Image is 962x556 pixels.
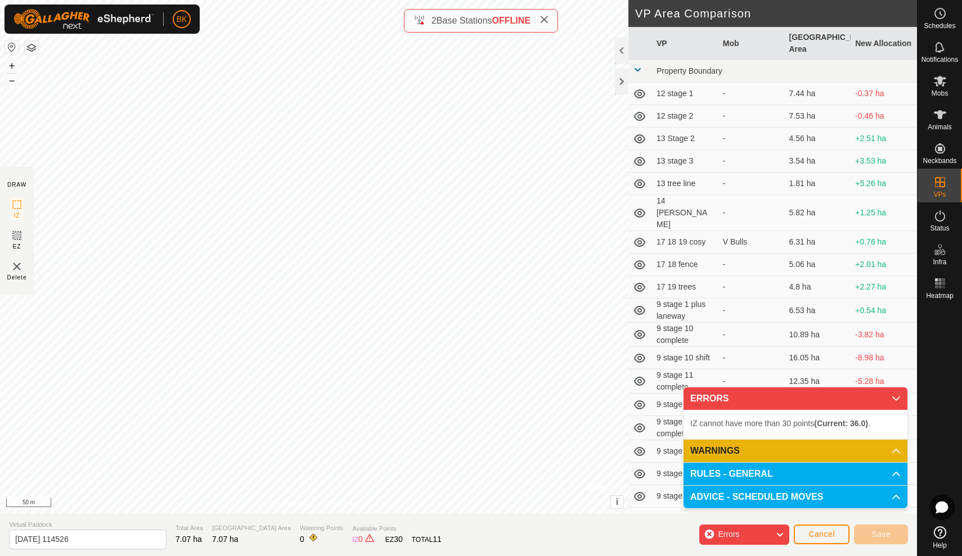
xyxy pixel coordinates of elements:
td: 13 Stage 2 [652,128,718,150]
td: -5.28 ha [851,369,917,394]
td: 7.53 ha [785,105,851,128]
span: IZ cannot have more than 30 points . [690,419,870,428]
td: 9 stage 2 [652,463,718,485]
th: [GEOGRAPHIC_DATA] Area [785,27,851,60]
span: 0 [300,535,304,544]
div: EZ [385,534,403,545]
div: V Bulls [723,236,780,248]
p-accordion-content: ERRORS [684,410,907,439]
td: 5.82 ha [785,195,851,231]
td: 17 18 19 cosy [652,231,718,254]
td: +2.01 ha [851,254,917,276]
td: 9 stage 12 shift [652,440,718,463]
td: 9 stage 11 complete [652,369,718,394]
td: +5.26 ha [851,173,917,195]
span: Animals [928,124,952,130]
span: Errors [718,530,739,539]
span: Delete [7,273,27,282]
span: [GEOGRAPHIC_DATA] Area [212,523,291,533]
div: - [723,88,780,100]
div: IZ [352,534,376,545]
span: RULES - GENERAL [690,469,773,478]
td: +1.25 ha [851,195,917,231]
td: 9 stage 1 plus laneway [652,299,718,323]
td: 13 stage 3 [652,150,718,173]
p-accordion-header: WARNINGS [684,440,907,462]
span: IZ [14,211,20,220]
b: (Current: 36.0) [814,419,868,428]
span: Total Area [176,523,203,533]
button: i [611,496,623,508]
span: Schedules [924,22,955,29]
div: - [723,281,780,293]
td: 9 stage 12 complete END [652,416,718,440]
div: TOTAL [412,534,442,545]
td: -8.98 ha [851,347,917,369]
div: - [723,155,780,167]
td: +3.53 ha [851,150,917,173]
span: Cancel [808,530,835,539]
h2: VP Area Comparison [635,7,917,20]
span: 11 [433,535,442,544]
td: 9 stage 4 [652,508,718,530]
td: 9 stage 11 shift [652,394,718,416]
td: 13 tree line [652,173,718,195]
span: WARNINGS [690,446,740,455]
td: -3.82 ha [851,323,917,347]
td: 4.8 ha [785,276,851,299]
div: - [723,513,780,525]
div: - [723,133,780,144]
p-accordion-header: ADVICE - SCHEDULED MOVES [684,486,907,508]
a: Privacy Policy [269,499,312,509]
span: i [616,497,618,507]
span: 2 [431,16,437,25]
span: 0 [358,535,363,544]
span: Available Points [352,524,442,534]
div: DRAW [7,180,26,189]
div: - [723,110,780,122]
td: 10.89 ha [785,323,851,347]
span: Help [933,542,947,549]
span: Watering Points [300,523,343,533]
span: Notifications [921,56,958,63]
span: Infra [933,259,946,265]
td: 6.53 ha [785,299,851,323]
p-accordion-header: RULES - GENERAL [684,463,907,485]
span: VPs [933,191,946,198]
div: - [723,178,780,189]
td: 1.81 ha [785,173,851,195]
div: - [723,207,780,219]
a: Contact Us [325,499,358,509]
th: VP [652,27,718,60]
a: Help [918,522,962,553]
div: - [723,352,780,364]
th: New Allocation [851,27,917,60]
span: 7.07 ha [212,535,239,544]
td: +0.54 ha [851,299,917,323]
td: 9 stage 10 complete [652,323,718,347]
img: VP [10,260,24,273]
span: 30 [394,535,403,544]
td: +2.51 ha [851,128,917,150]
td: 16.05 ha [785,347,851,369]
span: Save [871,530,891,539]
span: ADVICE - SCHEDULED MOVES [690,492,823,501]
span: OFFLINE [492,16,531,25]
td: 5.06 ha [785,254,851,276]
td: -0.37 ha [851,83,917,105]
span: Virtual Paddock [9,520,167,530]
td: 14 [PERSON_NAME] [652,195,718,231]
button: – [5,74,19,87]
td: +0.76 ha [851,231,917,254]
td: 17 19 trees [652,276,718,299]
span: Mobs [932,90,948,97]
span: Status [930,225,949,232]
span: Base Stations [437,16,492,25]
th: Mob [718,27,785,60]
button: Save [854,525,908,544]
td: 7.44 ha [785,83,851,105]
td: 6.31 ha [785,231,851,254]
span: EZ [13,242,21,251]
td: 12 stage 1 [652,83,718,105]
td: 17 18 fence [652,254,718,276]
